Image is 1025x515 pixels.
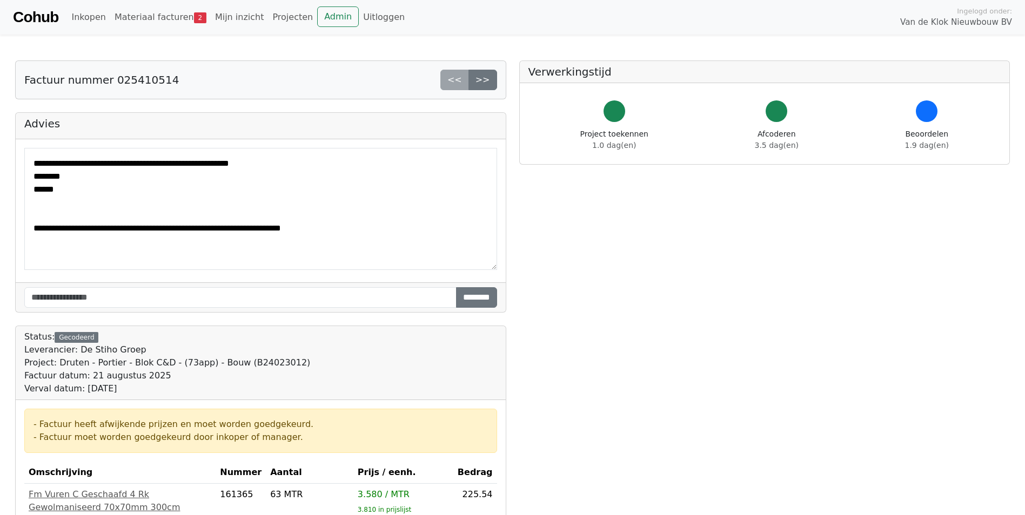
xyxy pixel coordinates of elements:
span: Van de Klok Nieuwbouw BV [900,16,1012,29]
span: 1.0 dag(en) [592,141,636,150]
span: 3.5 dag(en) [755,141,799,150]
div: Gecodeerd [55,332,98,343]
div: Status: [24,330,310,395]
a: Uitloggen [359,6,409,28]
div: Project: Druten - Portier - Blok C&D - (73app) - Bouw (B24023012) [24,356,310,369]
div: - Factuur heeft afwijkende prijzen en moet worden goedgekeurd. [34,418,488,431]
div: Leverancier: De Stiho Groep [24,343,310,356]
span: 2 [194,12,206,23]
div: Fm Vuren C Geschaafd 4 Rk Gewolmaniseerd 70x70mm 300cm [29,488,211,514]
h5: Advies [24,117,497,130]
a: Projecten [268,6,317,28]
span: Ingelogd onder: [957,6,1012,16]
th: Prijs / eenh. [353,462,452,484]
a: Mijn inzicht [211,6,269,28]
div: Project toekennen [580,128,648,151]
sub: 3.810 in prijslijst [358,506,411,513]
th: Nummer [216,462,266,484]
div: Afcoderen [755,128,799,151]
th: Bedrag [452,462,497,484]
h5: Factuur nummer 025410514 [24,73,179,86]
a: >> [468,70,497,90]
div: - Factuur moet worden goedgekeurd door inkoper of manager. [34,431,488,444]
a: Admin [317,6,359,27]
div: Beoordelen [905,128,949,151]
div: Verval datum: [DATE] [24,382,310,395]
th: Aantal [266,462,353,484]
div: 3.580 / MTR [358,488,448,501]
a: Cohub [13,4,58,30]
div: Factuur datum: 21 augustus 2025 [24,369,310,382]
a: Inkopen [67,6,110,28]
h5: Verwerkingstijd [528,65,1001,78]
span: 1.9 dag(en) [905,141,949,150]
div: 63 MTR [270,488,349,501]
th: Omschrijving [24,462,216,484]
a: Materiaal facturen2 [110,6,211,28]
